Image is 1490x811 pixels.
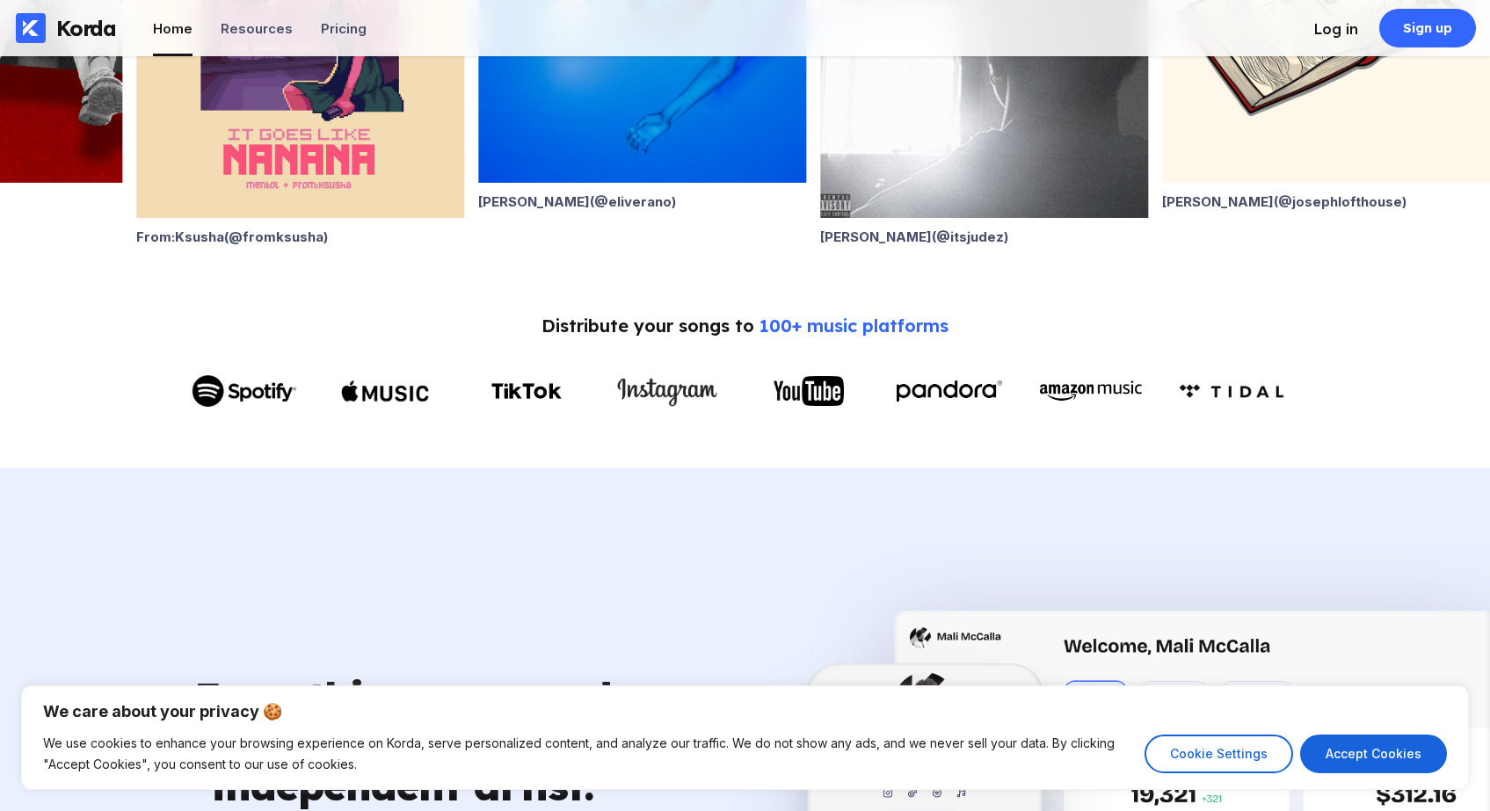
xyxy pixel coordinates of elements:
div: From:Ksusha (@ fromksusha ) [136,228,464,245]
p: We care about your privacy 🍪 [43,701,1447,722]
button: Accept Cookies [1300,735,1447,773]
div: [PERSON_NAME] (@ josephlofthouse ) [1162,193,1490,210]
div: [PERSON_NAME] (@ itsjudez ) [820,228,1148,245]
div: Resources [221,20,293,37]
img: Apple Music [341,366,429,416]
img: TikTok [491,383,562,400]
div: Korda [56,15,116,41]
img: Instagram [614,373,720,410]
div: Log in [1314,20,1358,38]
span: 100+ music platforms [760,315,949,337]
img: Amazon [1038,376,1144,405]
img: Amazon [1179,384,1284,399]
img: Spotify [192,375,297,407]
div: Pricing [321,20,367,37]
p: We use cookies to enhance your browsing experience on Korda, serve personalized content, and anal... [43,733,1131,775]
img: Pandora [897,380,1002,402]
div: Home [153,20,193,37]
button: Cookie Settings [1145,735,1293,773]
div: [PERSON_NAME] (@ eliverano ) [478,193,806,210]
div: Distribute your songs to [541,315,949,337]
a: Sign up [1379,9,1476,47]
img: YouTube [774,376,844,405]
div: Sign up [1403,19,1453,37]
